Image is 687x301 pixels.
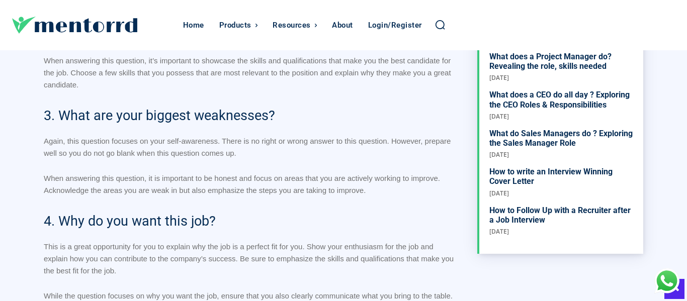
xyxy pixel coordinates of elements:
a: What do Sales Managers do ? Exploring the Sales Manager Role [489,129,633,148]
time: [DATE] [489,189,509,197]
time: [DATE] [489,227,509,236]
p: When answering this question, it’s important to showcase the skills and qualifications that make ... [44,55,457,91]
time: [DATE] [489,112,509,121]
p: This is a great opportunity for you to explain why the job is a perfect fit for you. Show your en... [44,241,457,277]
a: Logo [12,17,178,34]
a: What does a CEO do all day ? Exploring the CEO Roles & Responsibilities [489,90,630,109]
h2: 4. Why do you want this job? [44,212,457,231]
time: [DATE] [489,73,509,82]
a: How to write an Interview Winning Cover Letter [489,167,613,186]
p: Again, this question focuses on your self-awareness. There is no right or wrong answer to this qu... [44,135,457,159]
a: Search [435,19,446,30]
h2: 3. What are your biggest weaknesses? [44,106,457,125]
a: How to Follow Up with a Recruiter after a Job Interview [489,206,631,225]
time: [DATE] [489,150,509,159]
a: What does a Project Manager do? Revealing the role, skills needed [489,52,612,71]
div: Chat with Us [654,268,679,293]
p: When answering this question, it is important to be honest and focus on areas that you are active... [44,172,457,196]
